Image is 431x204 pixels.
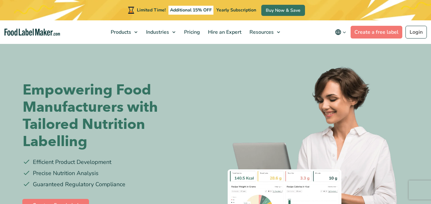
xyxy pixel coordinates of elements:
span: Products [109,29,132,36]
span: Resources [248,29,274,36]
li: Precise Nutrition Analysis [23,169,211,178]
li: Efficient Product Development [23,158,211,166]
a: Create a free label [351,26,402,39]
a: Hire an Expert [204,20,244,44]
a: Industries [142,20,179,44]
a: Pricing [180,20,203,44]
span: Limited Time! [137,7,166,13]
span: Yearly Subscription [216,7,256,13]
a: Login [405,26,427,39]
span: Additional 15% OFF [168,6,213,15]
a: Buy Now & Save [261,5,305,16]
span: Industries [144,29,170,36]
span: Hire an Expert [206,29,242,36]
a: Products [107,20,141,44]
h1: Empowering Food Manufacturers with Tailored Nutrition Labelling [23,81,211,150]
a: Resources [246,20,283,44]
li: Guaranteed Regulatory Compliance [23,180,211,189]
span: Pricing [182,29,201,36]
